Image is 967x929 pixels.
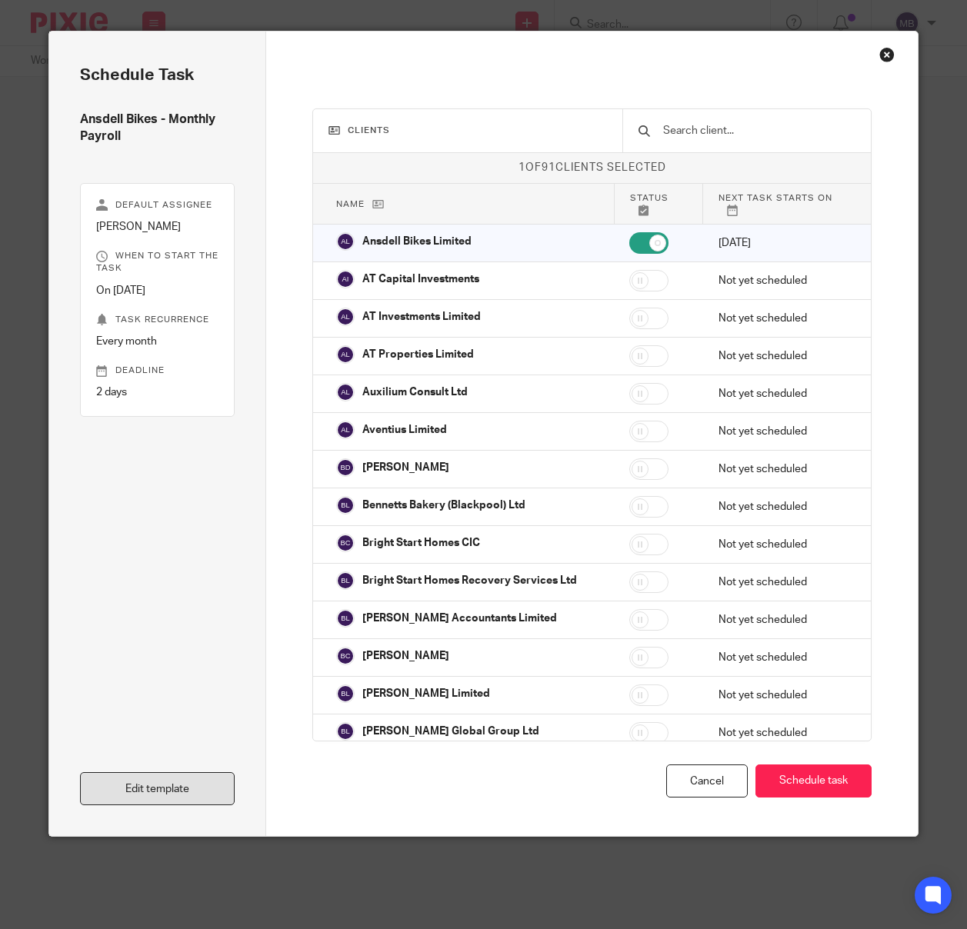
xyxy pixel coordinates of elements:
img: svg%3E [336,458,355,477]
p: Status [630,191,687,216]
p: Not yet scheduled [719,311,849,326]
p: [PERSON_NAME] [96,219,218,235]
img: svg%3E [336,345,355,364]
div: Close this dialog window [879,47,895,62]
p: [PERSON_NAME] [362,648,449,664]
p: of clients selected [313,160,871,175]
p: [DATE] [719,235,849,251]
p: Not yet scheduled [719,574,849,590]
p: [PERSON_NAME] Global Group Ltd [362,724,539,739]
p: Not yet scheduled [719,424,849,439]
p: Name [336,198,599,211]
p: [PERSON_NAME] [362,460,449,475]
img: svg%3E [336,571,355,590]
p: Auxilium Consult Ltd [362,385,468,400]
p: When to start the task [96,250,218,275]
p: Not yet scheduled [719,499,849,514]
img: svg%3E [336,308,355,326]
p: [PERSON_NAME] Limited [362,686,490,701]
img: svg%3E [336,270,355,288]
img: svg%3E [336,383,355,401]
div: Cancel [666,764,748,797]
span: 91 [542,162,555,173]
p: AT Properties Limited [362,347,474,362]
img: svg%3E [336,609,355,628]
p: Not yet scheduled [719,650,849,665]
img: svg%3E [336,496,355,514]
p: Every month [96,334,218,349]
p: AT Investments Limited [362,309,481,325]
p: Bennetts Bakery (Blackpool) Ltd [362,498,525,513]
p: Bright Start Homes Recovery Services Ltd [362,573,577,588]
p: Not yet scheduled [719,537,849,552]
p: Task recurrence [96,314,218,326]
p: 2 days [96,385,218,400]
p: Bright Start Homes CIC [362,535,480,551]
p: [PERSON_NAME] Accountants Limited [362,611,557,626]
p: Deadline [96,365,218,377]
p: Not yet scheduled [719,612,849,628]
p: AT Capital Investments [362,271,479,287]
button: Schedule task [755,764,872,797]
h3: Clients [328,125,607,137]
p: Not yet scheduled [719,386,849,401]
p: Aventius Limited [362,422,447,438]
img: svg%3E [336,684,355,703]
p: Default assignee [96,199,218,211]
img: svg%3E [336,534,355,552]
p: Not yet scheduled [719,688,849,703]
img: svg%3E [336,421,355,439]
h2: Schedule task [80,62,235,88]
p: Not yet scheduled [719,461,849,477]
p: Not yet scheduled [719,725,849,741]
p: Next task starts on [719,191,848,216]
img: svg%3E [336,722,355,741]
input: Search client... [662,122,855,139]
p: On [DATE] [96,283,218,298]
span: 1 [519,162,525,173]
img: svg%3E [336,647,355,665]
p: Not yet scheduled [719,348,849,364]
p: Ansdell Bikes Limited [362,234,472,249]
img: svg%3E [336,232,355,251]
p: Not yet scheduled [719,273,849,288]
h4: Ansdell Bikes - Monthly Payroll [80,112,235,145]
a: Edit template [80,772,235,805]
